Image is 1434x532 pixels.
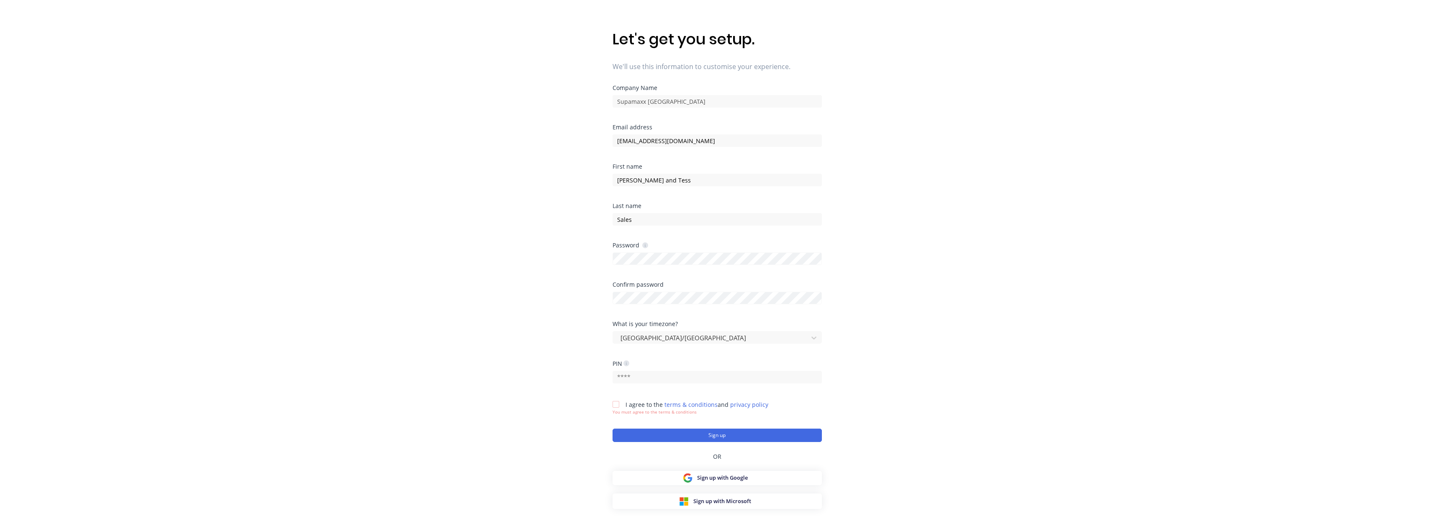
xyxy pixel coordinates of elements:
[613,442,822,471] div: OR
[613,471,822,485] button: Sign up with Google
[613,429,822,442] button: Sign up
[613,360,629,368] div: PIN
[693,497,751,505] span: Sign up with Microsoft
[613,409,768,415] div: You must agree to the terms & conditions
[613,164,822,170] div: First name
[613,124,822,130] div: Email address
[613,30,822,48] h1: Let's get you setup.
[664,401,718,409] a: terms & conditions
[613,321,822,327] div: What is your timezone?
[613,282,822,288] div: Confirm password
[613,241,648,249] div: Password
[613,62,822,72] span: We'll use this information to customise your experience.
[697,474,748,482] span: Sign up with Google
[613,493,822,509] button: Sign up with Microsoft
[730,401,768,409] a: privacy policy
[626,401,768,409] span: I agree to the and
[613,85,822,91] div: Company Name
[613,203,822,209] div: Last name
